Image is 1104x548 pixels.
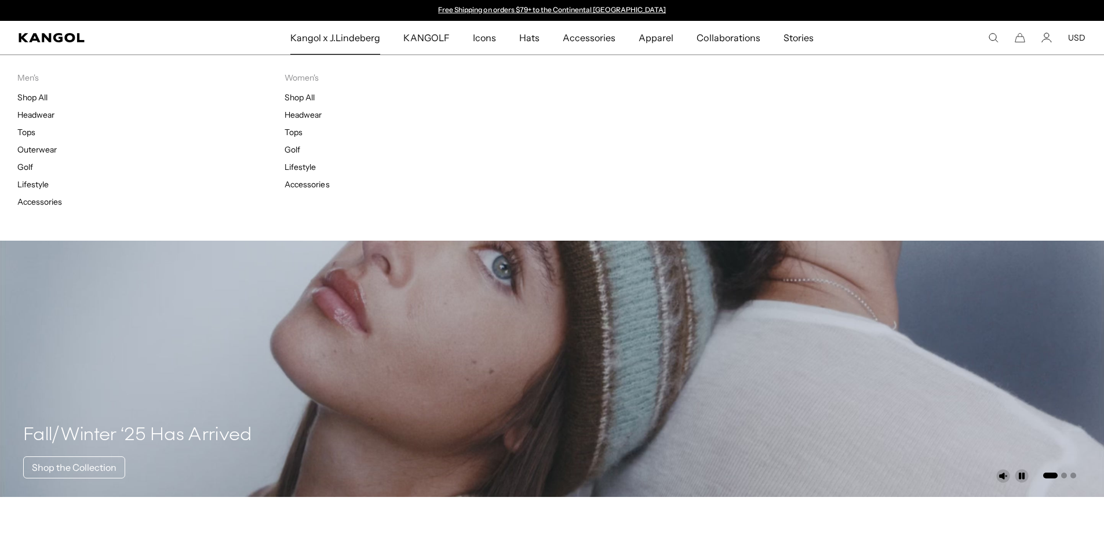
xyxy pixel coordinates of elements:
[1015,32,1025,43] button: Cart
[433,6,672,15] slideshow-component: Announcement bar
[17,144,57,155] a: Outerwear
[17,162,33,172] a: Golf
[17,72,285,83] p: Men's
[285,162,316,172] a: Lifestyle
[1043,473,1058,478] button: Go to slide 1
[519,21,540,55] span: Hats
[23,424,252,447] h4: Fall/Winter ‘25 Has Arrived
[285,72,552,83] p: Women's
[17,179,49,190] a: Lifestyle
[285,92,315,103] a: Shop All
[551,21,627,55] a: Accessories
[988,32,999,43] summary: Search here
[17,92,48,103] a: Shop All
[285,110,322,120] a: Headwear
[697,21,760,55] span: Collaborations
[285,179,329,190] a: Accessories
[627,21,685,55] a: Apparel
[996,469,1010,483] button: Unmute
[1015,469,1029,483] button: Pause
[285,127,303,137] a: Tops
[285,144,300,155] a: Golf
[279,21,392,55] a: Kangol x J.Lindeberg
[290,21,381,55] span: Kangol x J.Lindeberg
[685,21,771,55] a: Collaborations
[19,33,192,42] a: Kangol
[784,21,814,55] span: Stories
[403,21,449,55] span: KANGOLF
[17,197,62,207] a: Accessories
[1042,470,1076,480] ul: Select a slide to show
[433,6,672,15] div: 1 of 2
[461,21,508,55] a: Icons
[23,456,125,478] a: Shop the Collection
[563,21,615,55] span: Accessories
[1041,32,1052,43] a: Account
[508,21,551,55] a: Hats
[1061,473,1067,478] button: Go to slide 2
[392,21,461,55] a: KANGOLF
[17,127,35,137] a: Tops
[1068,32,1085,43] button: USD
[433,6,672,15] div: Announcement
[772,21,825,55] a: Stories
[1070,473,1076,478] button: Go to slide 3
[473,21,496,55] span: Icons
[17,110,54,120] a: Headwear
[639,21,673,55] span: Apparel
[438,5,666,14] a: Free Shipping on orders $79+ to the Continental [GEOGRAPHIC_DATA]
